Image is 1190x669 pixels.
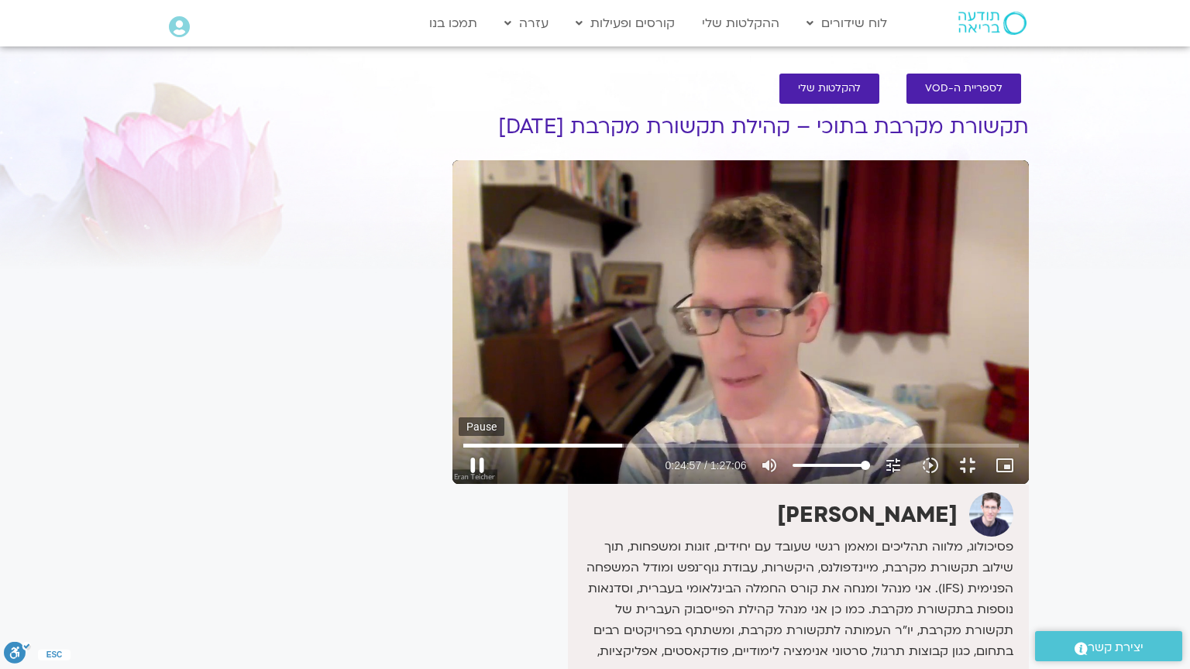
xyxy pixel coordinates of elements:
[452,115,1029,139] h1: תקשורת מקרבת בתוכי – קהילת תקשורת מקרבת [DATE]
[779,74,879,104] a: להקלטות שלי
[694,9,787,38] a: ההקלטות שלי
[497,9,556,38] a: עזרה
[798,83,861,94] span: להקלטות שלי
[958,12,1027,35] img: תודעה בריאה
[925,83,1003,94] span: לספריית ה-VOD
[906,74,1021,104] a: לספריית ה-VOD
[777,500,958,530] strong: [PERSON_NAME]
[969,492,1013,537] img: ערן טייכר
[1035,631,1182,661] a: יצירת קשר
[568,9,683,38] a: קורסים ופעילות
[799,9,895,38] a: לוח שידורים
[1088,637,1144,658] span: יצירת קשר
[421,9,485,38] a: תמכו בנו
